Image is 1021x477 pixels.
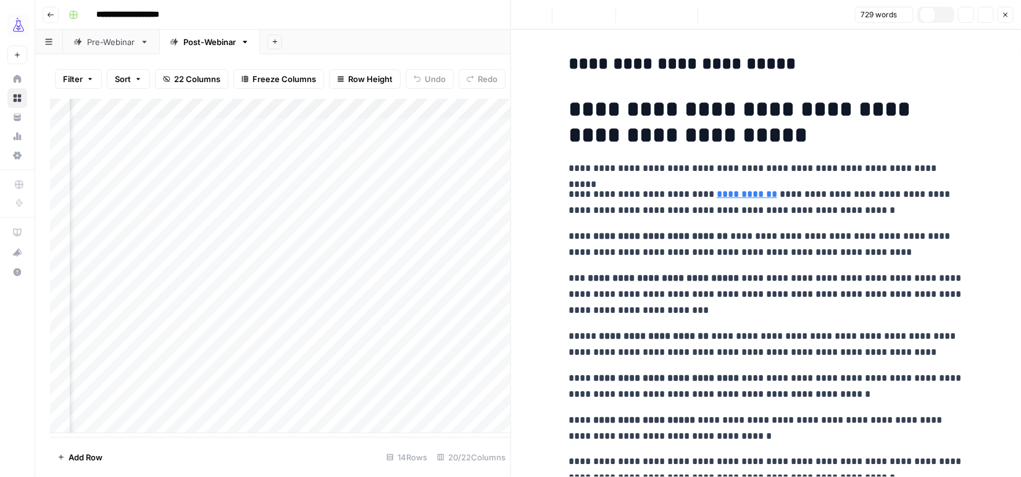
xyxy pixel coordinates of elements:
button: Redo [459,69,506,89]
button: Freeze Columns [233,69,324,89]
a: Browse [7,88,27,108]
a: Usage [7,127,27,146]
img: AirOps Growth Logo [7,14,30,36]
span: 729 words [861,9,897,20]
button: 729 words [855,7,914,23]
button: Add Row [50,447,110,467]
a: AirOps Academy [7,223,27,243]
span: Sort [115,73,131,85]
a: Settings [7,146,27,165]
a: Your Data [7,107,27,127]
button: What's new? [7,243,27,262]
button: Sort [107,69,150,89]
span: Add Row [69,451,102,463]
div: Post-Webinar [183,36,236,48]
button: Filter [55,69,102,89]
a: Pre-Webinar [63,30,159,54]
button: 22 Columns [155,69,228,89]
span: Filter [63,73,83,85]
div: Pre-Webinar [87,36,135,48]
div: What's new? [8,243,27,262]
button: Undo [406,69,454,89]
a: Home [7,69,27,89]
span: Undo [425,73,446,85]
button: Row Height [329,69,401,89]
a: Post-Webinar [159,30,260,54]
span: 22 Columns [174,73,220,85]
span: Freeze Columns [252,73,316,85]
span: Row Height [348,73,393,85]
span: Redo [478,73,498,85]
div: 20/22 Columns [432,447,511,467]
button: Help + Support [7,262,27,282]
button: Workspace: AirOps Growth [7,10,27,41]
div: 14 Rows [381,447,432,467]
